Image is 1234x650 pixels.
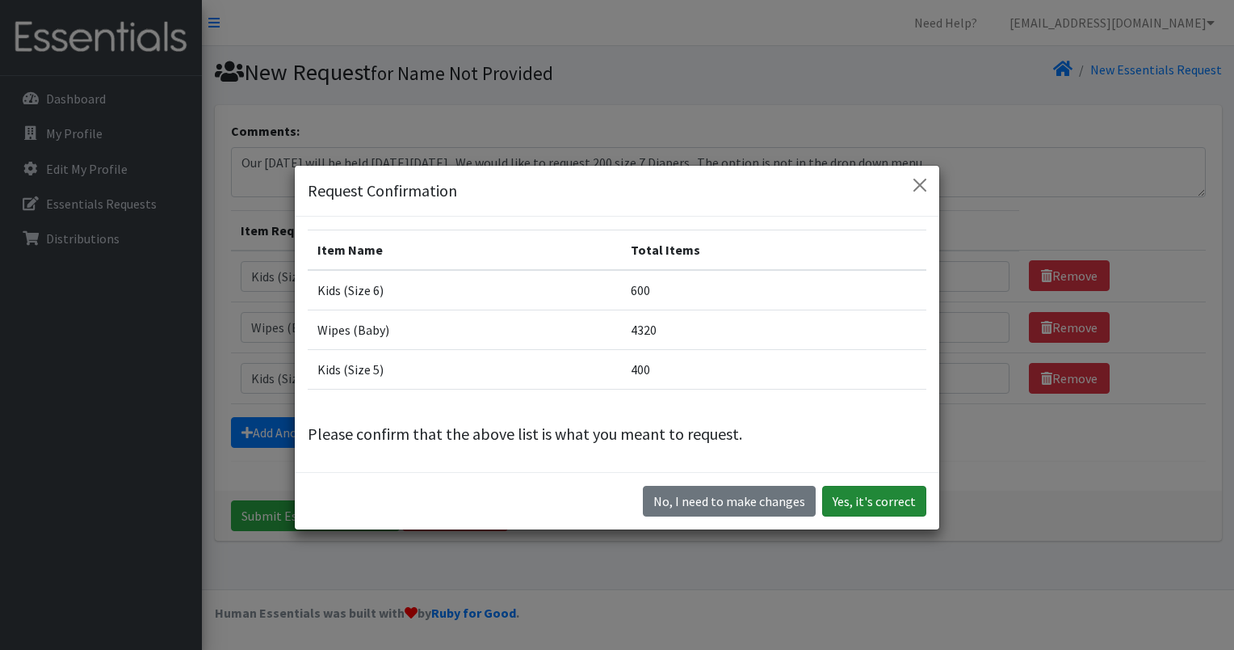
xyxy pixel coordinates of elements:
td: Kids (Size 5) [308,350,621,390]
th: Total Items [621,230,926,271]
td: 400 [621,350,926,390]
button: Yes, it's correct [822,486,926,517]
td: 4320 [621,310,926,350]
button: No I need to make changes [643,486,816,517]
td: Wipes (Baby) [308,310,621,350]
p: Please confirm that the above list is what you meant to request. [308,422,926,446]
h5: Request Confirmation [308,179,457,203]
td: Kids (Size 6) [308,270,621,310]
th: Item Name [308,230,621,271]
button: Close [907,172,933,198]
td: 600 [621,270,926,310]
